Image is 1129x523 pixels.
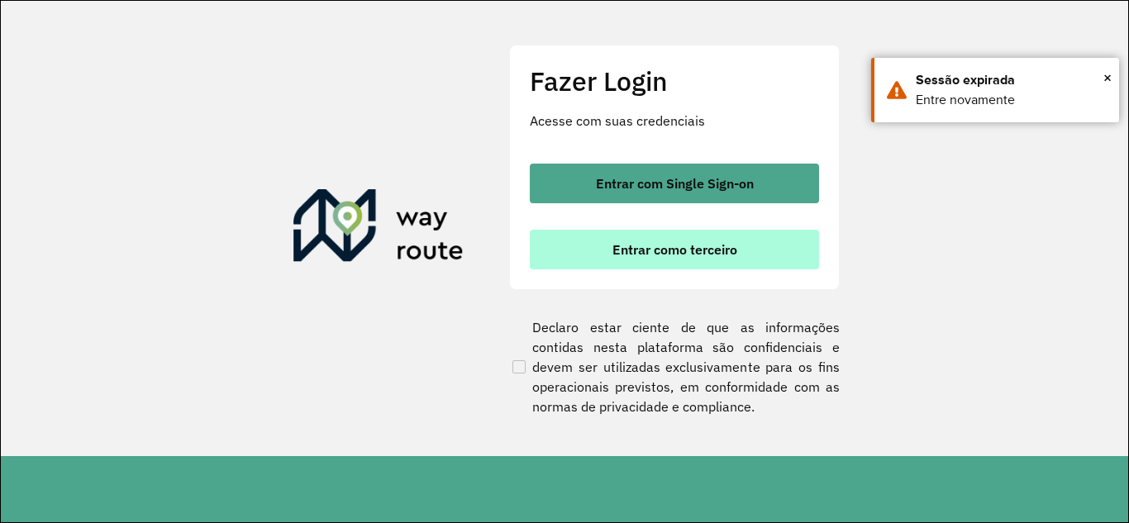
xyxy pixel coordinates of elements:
[916,90,1107,110] div: Entre novamente
[612,243,737,256] span: Entrar como terceiro
[596,177,754,190] span: Entrar com Single Sign-on
[509,317,840,416] label: Declaro estar ciente de que as informações contidas nesta plataforma são confidenciais e devem se...
[916,70,1107,90] div: Sessão expirada
[530,65,819,97] h2: Fazer Login
[1103,65,1112,90] span: ×
[530,164,819,203] button: button
[1103,65,1112,90] button: Close
[530,111,819,131] p: Acesse com suas credenciais
[530,230,819,269] button: button
[293,189,464,269] img: Roteirizador AmbevTech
